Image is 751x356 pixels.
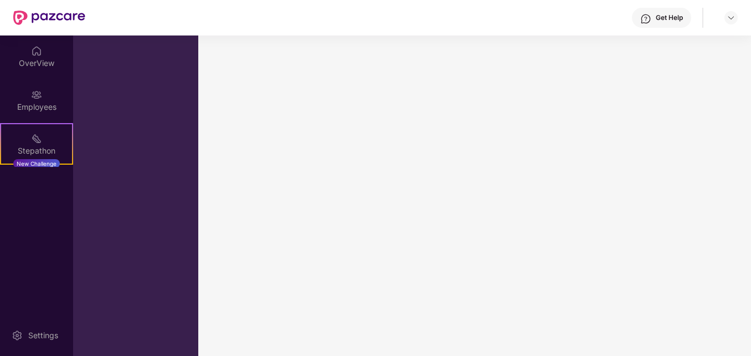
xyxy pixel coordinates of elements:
[25,330,61,341] div: Settings
[31,89,42,100] img: svg+xml;base64,PHN2ZyBpZD0iRW1wbG95ZWVzIiB4bWxucz0iaHR0cDovL3d3dy53My5vcmcvMjAwMC9zdmciIHdpZHRoPS...
[640,13,651,24] img: svg+xml;base64,PHN2ZyBpZD0iSGVscC0zMngzMiIgeG1sbnM9Imh0dHA6Ly93d3cudzMub3JnLzIwMDAvc3ZnIiB3aWR0aD...
[31,45,42,57] img: svg+xml;base64,PHN2ZyBpZD0iSG9tZSIgeG1sbnM9Imh0dHA6Ly93d3cudzMub3JnLzIwMDAvc3ZnIiB3aWR0aD0iMjAiIG...
[31,133,42,144] img: svg+xml;base64,PHN2ZyB4bWxucz0iaHR0cDovL3d3dy53My5vcmcvMjAwMC9zdmciIHdpZHRoPSIyMSIgaGVpZ2h0PSIyMC...
[1,145,72,156] div: Stepathon
[13,159,60,168] div: New Challenge
[12,330,23,341] img: svg+xml;base64,PHN2ZyBpZD0iU2V0dGluZy0yMHgyMCIgeG1sbnM9Imh0dHA6Ly93d3cudzMub3JnLzIwMDAvc3ZnIiB3aW...
[656,13,683,22] div: Get Help
[727,13,735,22] img: svg+xml;base64,PHN2ZyBpZD0iRHJvcGRvd24tMzJ4MzIiIHhtbG5zPSJodHRwOi8vd3d3LnczLm9yZy8yMDAwL3N2ZyIgd2...
[13,11,85,25] img: New Pazcare Logo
